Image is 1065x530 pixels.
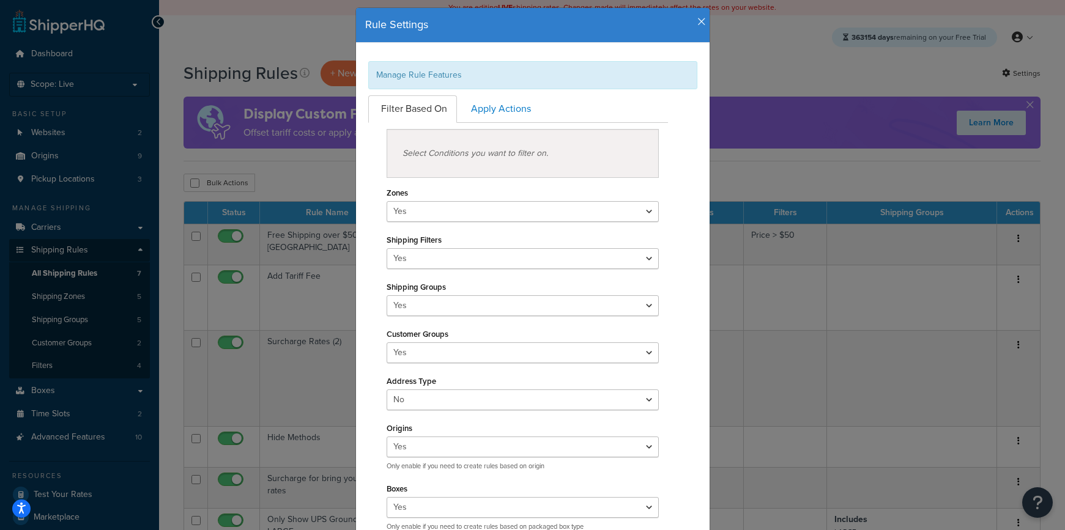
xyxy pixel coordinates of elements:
label: Boxes [387,484,407,493]
label: Customer Groups [387,329,448,339]
label: Address Type [387,377,436,386]
div: Select Conditions you want to filter on. [387,129,659,178]
label: Origins [387,424,412,433]
label: Shipping Groups [387,282,446,292]
a: Apply Actions [458,95,541,123]
div: Manage Rule Features [368,61,697,89]
h4: Rule Settings [365,17,700,33]
label: Shipping Filters [387,235,442,245]
a: Filter Based On [368,95,457,123]
p: Only enable if you need to create rules based on origin [387,462,659,471]
label: Zones [387,188,408,197]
